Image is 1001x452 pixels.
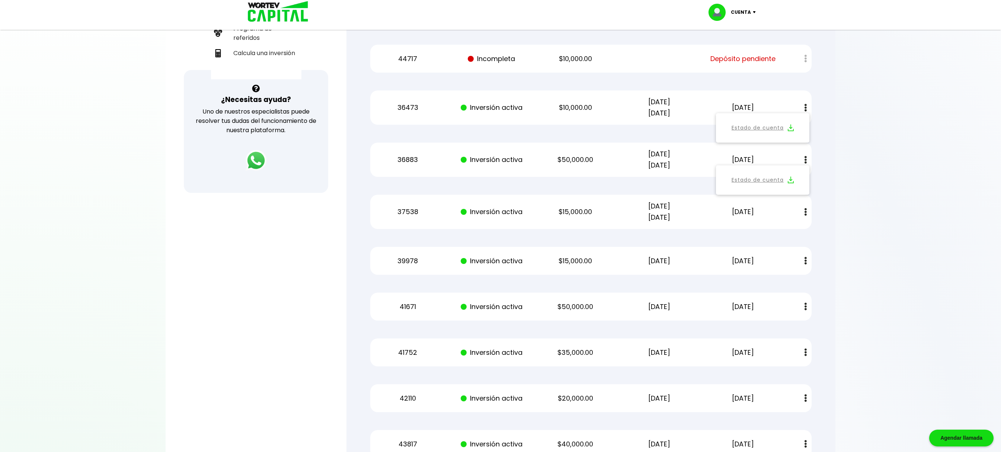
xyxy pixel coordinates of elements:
[372,206,443,217] p: 37538
[624,439,695,450] p: [DATE]
[708,393,778,404] p: [DATE]
[708,206,778,217] p: [DATE]
[211,21,301,45] a: Programa de referidos
[221,94,291,105] h3: ¿Necesitas ayuda?
[540,206,611,217] p: $15,000.00
[624,201,695,223] p: [DATE] [DATE]
[720,170,805,190] button: Estado de cuenta
[456,102,527,113] p: Inversión activa
[732,123,784,133] a: Estado de cuenta
[246,150,266,171] img: logos_whatsapp-icon.242b2217.svg
[214,29,222,37] img: recomiendanos-icon.9b8e9327.svg
[214,49,222,57] img: calculadora-icon.17d418c4.svg
[751,11,761,13] img: icon-down
[456,53,527,64] p: Incompleta
[708,439,778,450] p: [DATE]
[540,154,611,165] p: $50,000.00
[624,393,695,404] p: [DATE]
[456,154,527,165] p: Inversión activa
[624,96,695,119] p: [DATE] [DATE]
[540,53,611,64] p: $10,000.00
[211,45,301,61] a: Calcula una inversión
[708,255,778,267] p: [DATE]
[624,149,695,171] p: [DATE] [DATE]
[720,118,805,138] button: Estado de cuenta
[540,255,611,267] p: $15,000.00
[372,439,443,450] p: 43817
[540,393,611,404] p: $20,000.00
[540,301,611,312] p: $50,000.00
[194,107,319,135] p: Uno de nuestros especialistas puede resolver tus dudas del funcionamiento de nuestra plataforma.
[540,102,611,113] p: $10,000.00
[708,301,778,312] p: [DATE]
[709,4,731,21] img: profile-image
[456,347,527,358] p: Inversión activa
[456,301,527,312] p: Inversión activa
[372,154,443,165] p: 36883
[372,301,443,312] p: 41671
[624,255,695,267] p: [DATE]
[456,439,527,450] p: Inversión activa
[624,301,695,312] p: [DATE]
[708,102,778,113] p: [DATE]
[624,347,695,358] p: [DATE]
[731,7,751,18] p: Cuenta
[540,347,611,358] p: $35,000.00
[372,255,443,267] p: 39978
[540,439,611,450] p: $40,000.00
[456,393,527,404] p: Inversión activa
[929,430,994,446] div: Agendar llamada
[456,255,527,267] p: Inversión activa
[456,206,527,217] p: Inversión activa
[372,393,443,404] p: 42110
[708,154,778,165] p: [DATE]
[710,53,775,64] span: Depósito pendiente
[708,347,778,358] p: [DATE]
[372,347,443,358] p: 41752
[372,53,443,64] p: 44717
[372,102,443,113] p: 36473
[732,175,784,185] a: Estado de cuenta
